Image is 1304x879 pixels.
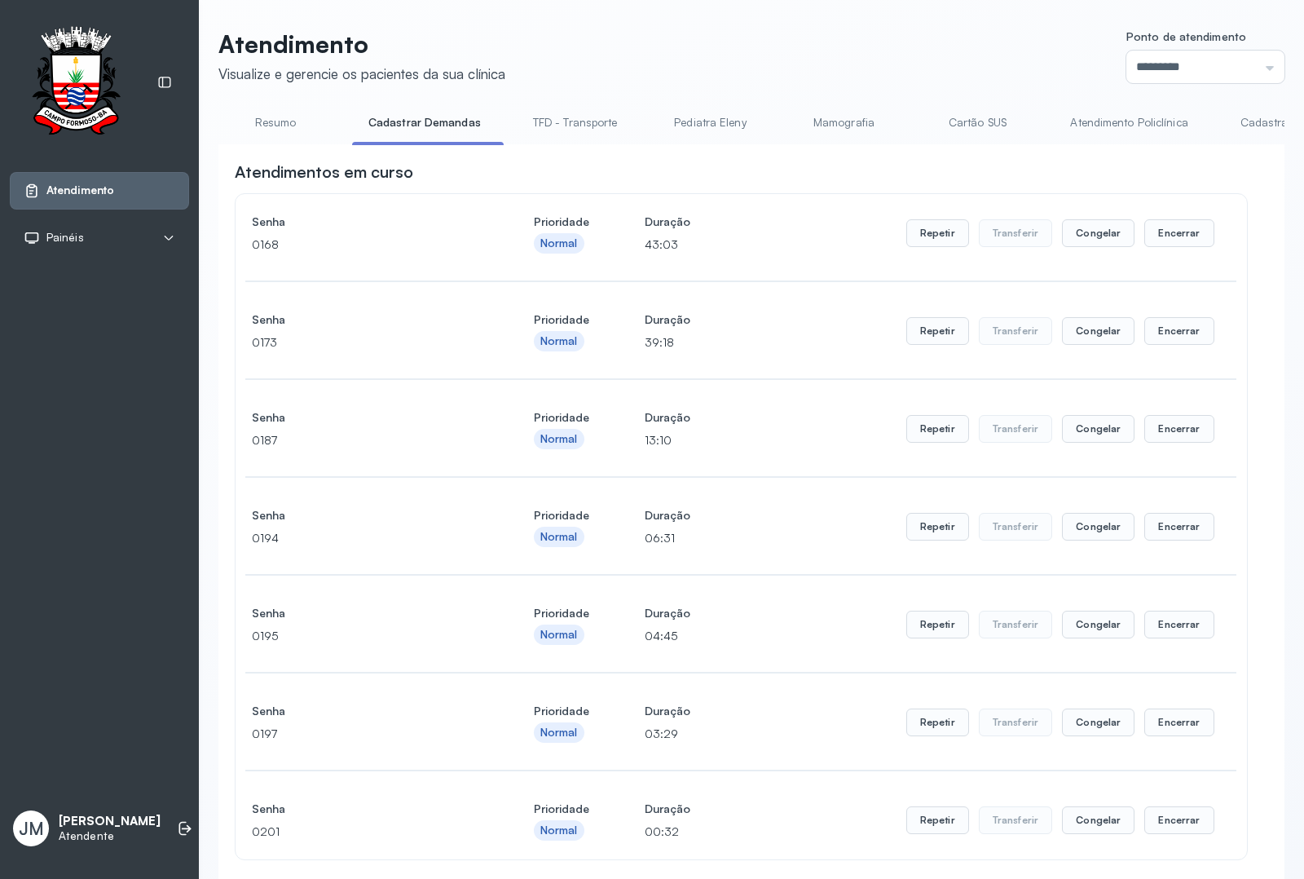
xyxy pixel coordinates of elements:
[235,161,413,183] h3: Atendimentos em curso
[252,429,478,452] p: 0187
[1062,709,1134,736] button: Congelar
[979,513,1053,541] button: Transferir
[1062,415,1134,443] button: Congelar
[540,824,578,837] div: Normal
[534,210,589,233] h4: Prioridade
[906,709,969,736] button: Repetir
[979,317,1053,345] button: Transferir
[252,797,478,820] h4: Senha
[252,233,478,256] p: 0168
[1144,415,1214,443] button: Encerrar
[17,26,134,139] img: Logotipo do estabelecimento
[906,317,969,345] button: Repetir
[645,210,690,233] h4: Duração
[24,183,175,199] a: Atendimento
[645,429,690,452] p: 13:10
[645,331,690,354] p: 39:18
[1062,806,1134,834] button: Congelar
[645,722,690,745] p: 03:29
[252,820,478,843] p: 0201
[1144,317,1214,345] button: Encerrar
[645,700,690,722] h4: Duração
[540,530,578,544] div: Normal
[534,406,589,429] h4: Prioridade
[1062,611,1134,638] button: Congelar
[534,602,589,625] h4: Prioridade
[906,513,969,541] button: Repetir
[540,432,578,446] div: Normal
[979,415,1053,443] button: Transferir
[252,602,478,625] h4: Senha
[1144,806,1214,834] button: Encerrar
[1144,513,1214,541] button: Encerrar
[906,415,969,443] button: Repetir
[979,806,1053,834] button: Transferir
[540,236,578,250] div: Normal
[252,308,478,331] h4: Senha
[252,700,478,722] h4: Senha
[1144,219,1214,247] button: Encerrar
[46,231,84,245] span: Painéis
[645,308,690,331] h4: Duração
[252,722,478,745] p: 0197
[252,210,478,233] h4: Senha
[645,527,690,550] p: 06:31
[1062,219,1134,247] button: Congelar
[540,628,578,642] div: Normal
[252,504,478,527] h4: Senha
[786,109,901,136] a: Mamografia
[1126,29,1246,43] span: Ponto de atendimento
[645,820,690,843] p: 00:32
[645,233,690,256] p: 43:03
[645,602,690,625] h4: Duração
[1054,109,1204,136] a: Atendimento Policlínica
[1062,317,1134,345] button: Congelar
[252,625,478,647] p: 0195
[645,797,690,820] h4: Duração
[59,829,161,843] p: Atendente
[218,65,505,82] div: Visualize e gerencie os pacientes da sua clínica
[645,625,690,647] p: 04:45
[645,406,690,429] h4: Duração
[1144,709,1214,736] button: Encerrar
[979,219,1053,247] button: Transferir
[645,504,690,527] h4: Duração
[1144,611,1214,638] button: Encerrar
[534,504,589,527] h4: Prioridade
[534,797,589,820] h4: Prioridade
[1062,513,1134,541] button: Congelar
[534,308,589,331] h4: Prioridade
[534,700,589,722] h4: Prioridade
[352,109,497,136] a: Cadastrar Demandas
[517,109,634,136] a: TFD - Transporte
[540,726,578,740] div: Normal
[252,331,478,354] p: 0173
[906,806,969,834] button: Repetir
[653,109,767,136] a: Pediatra Eleny
[252,527,478,550] p: 0194
[46,183,114,197] span: Atendimento
[252,406,478,429] h4: Senha
[218,29,505,59] p: Atendimento
[920,109,1034,136] a: Cartão SUS
[906,611,969,638] button: Repetir
[906,219,969,247] button: Repetir
[540,334,578,348] div: Normal
[979,611,1053,638] button: Transferir
[979,709,1053,736] button: Transferir
[59,814,161,829] p: [PERSON_NAME]
[218,109,333,136] a: Resumo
